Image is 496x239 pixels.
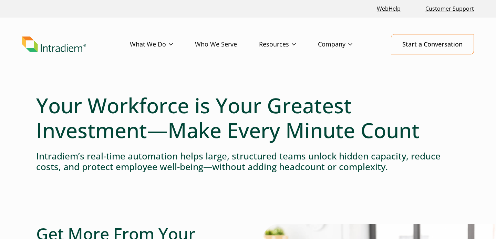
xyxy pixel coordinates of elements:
[318,34,374,54] a: Company
[391,34,474,54] a: Start a Conversation
[130,34,195,54] a: What We Do
[374,1,403,16] a: Link opens in a new window
[36,93,460,143] h1: Your Workforce is Your Greatest Investment—Make Every Minute Count
[423,1,477,16] a: Customer Support
[259,34,318,54] a: Resources
[22,37,130,52] a: Link to homepage of Intradiem
[22,37,86,52] img: Intradiem
[195,34,259,54] a: Who We Serve
[36,151,460,172] h4: Intradiem’s real-time automation helps large, structured teams unlock hidden capacity, reduce cos...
